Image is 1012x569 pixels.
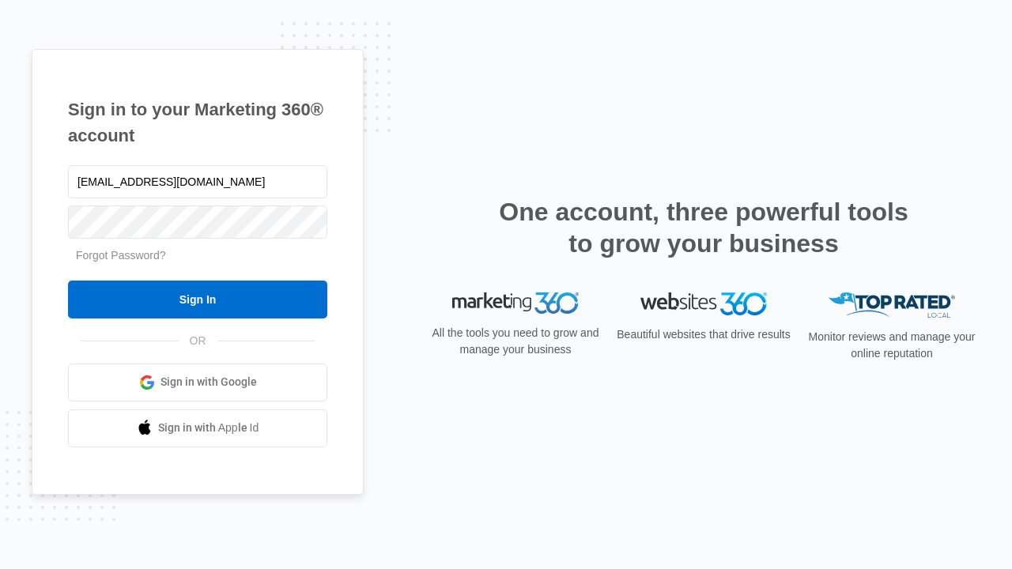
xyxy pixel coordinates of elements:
[68,409,327,447] a: Sign in with Apple Id
[615,326,792,343] p: Beautiful websites that drive results
[494,196,913,259] h2: One account, three powerful tools to grow your business
[68,165,327,198] input: Email
[829,292,955,318] img: Top Rated Local
[179,333,217,349] span: OR
[640,292,767,315] img: Websites 360
[158,420,259,436] span: Sign in with Apple Id
[68,281,327,318] input: Sign In
[160,374,257,390] span: Sign in with Google
[68,96,327,149] h1: Sign in to your Marketing 360® account
[803,329,980,362] p: Monitor reviews and manage your online reputation
[427,325,604,358] p: All the tools you need to grow and manage your business
[68,364,327,401] a: Sign in with Google
[452,292,579,315] img: Marketing 360
[76,249,166,262] a: Forgot Password?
